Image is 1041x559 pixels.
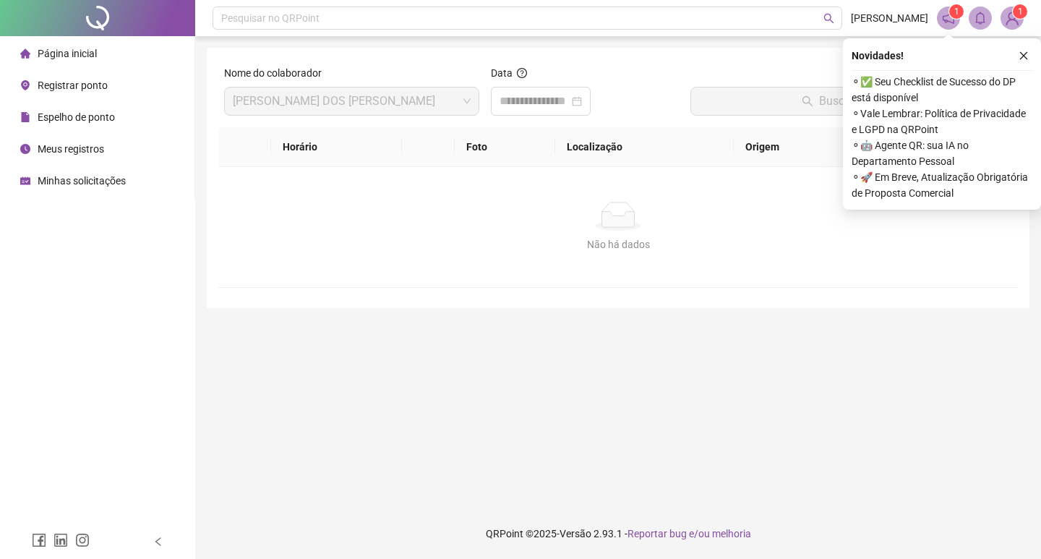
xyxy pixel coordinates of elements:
span: clock-circle [20,144,30,154]
button: Buscar registros [690,87,1012,116]
span: bell [974,12,987,25]
span: left [153,537,163,547]
span: close [1019,51,1029,61]
th: Horário [271,127,403,167]
footer: QRPoint © 2025 - 2.93.1 - [195,508,1041,559]
th: Origem [734,127,863,167]
sup: 1 [949,4,964,19]
span: 1 [1018,7,1023,17]
div: Não há dados [236,236,1001,252]
span: Espelho de ponto [38,111,115,123]
span: ⚬ Vale Lembrar: Política de Privacidade e LGPD na QRPoint [852,106,1032,137]
span: Minhas solicitações [38,175,126,187]
span: ⚬ 🤖 Agente QR: sua IA no Departamento Pessoal [852,137,1032,169]
span: Novidades ! [852,48,904,64]
span: [PERSON_NAME] [851,10,928,26]
label: Nome do colaborador [224,65,331,81]
span: Versão [560,528,591,539]
th: Foto [455,127,555,167]
span: Data [491,67,513,79]
span: file [20,112,30,122]
span: ⚬ 🚀 Em Breve, Atualização Obrigatória de Proposta Comercial [852,169,1032,201]
span: facebook [32,533,46,547]
span: Registrar ponto [38,80,108,91]
span: Página inicial [38,48,97,59]
span: Reportar bug e/ou melhoria [627,528,751,539]
th: Localização [555,127,734,167]
span: question-circle [517,68,527,78]
span: ⚬ ✅ Seu Checklist de Sucesso do DP está disponível [852,74,1032,106]
span: environment [20,80,30,90]
span: search [823,13,834,24]
span: 1 [954,7,959,17]
span: linkedin [53,533,68,547]
sup: Atualize o seu contato no menu Meus Dados [1013,4,1027,19]
img: 89354 [1001,7,1023,29]
span: home [20,48,30,59]
span: schedule [20,176,30,186]
span: instagram [75,533,90,547]
span: Meus registros [38,143,104,155]
span: notification [942,12,955,25]
span: JOSÉ DINARTE DOS SANTOS VIRGILIO [233,88,471,115]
